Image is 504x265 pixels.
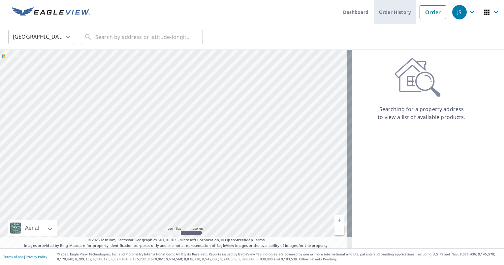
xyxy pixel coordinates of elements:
a: Current Level 5, Zoom Out [334,225,344,235]
p: © 2025 Eagle View Technologies, Inc. and Pictometry International Corp. All Rights Reserved. Repo... [57,252,501,262]
input: Search by address or latitude-longitude [95,28,189,46]
span: © 2025 TomTom, Earthstar Geographics SIO, © 2025 Microsoft Corporation, © [88,237,265,243]
div: Aerial [8,220,57,236]
p: | [3,255,47,259]
div: JS [452,5,467,19]
img: EV Logo [12,7,90,17]
div: Aerial [23,220,41,236]
a: OpenStreetMap [225,237,253,242]
a: Privacy Policy [26,254,47,259]
a: Current Level 5, Zoom In [334,215,344,225]
a: Terms of Use [3,254,24,259]
p: Searching for a property address to view a list of available products. [377,105,466,121]
div: [GEOGRAPHIC_DATA] [8,28,74,46]
a: Order [420,5,446,19]
a: Terms [254,237,265,242]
